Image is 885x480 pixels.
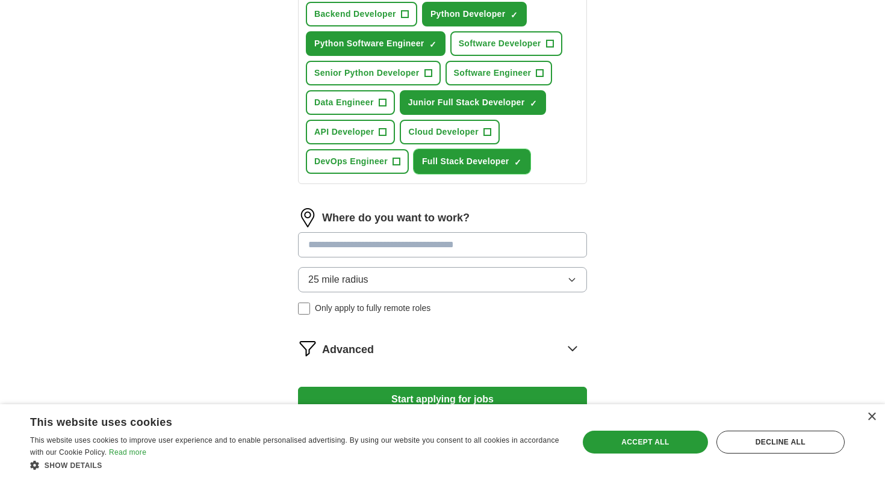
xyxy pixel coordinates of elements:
[306,61,441,85] button: Senior Python Developer
[306,31,446,56] button: Python Software Engineer✓
[298,208,317,227] img: location.png
[322,210,470,226] label: Where do you want to work?
[446,61,553,85] button: Software Engineer
[30,436,559,457] span: This website uses cookies to improve user experience and to enable personalised advertising. By u...
[45,461,102,470] span: Show details
[867,413,876,422] div: Close
[408,126,479,138] span: Cloud Developer
[530,99,537,108] span: ✓
[716,431,845,454] div: Decline all
[298,267,587,292] button: 25 mile radius
[314,96,374,109] span: Data Engineer
[400,90,546,115] button: Junior Full Stack Developer✓
[298,303,310,315] input: Only apply to fully remote roles
[430,8,506,20] span: Python Developer
[414,149,530,174] button: Full Stack Developer✓
[308,272,368,287] span: 25 mile radius
[306,90,395,115] button: Data Engineer
[429,40,436,49] span: ✓
[322,342,374,358] span: Advanced
[450,31,562,56] button: Software Developer
[422,155,509,168] span: Full Stack Developer
[314,37,424,50] span: Python Software Engineer
[314,67,420,79] span: Senior Python Developer
[30,411,532,429] div: This website uses cookies
[459,37,541,50] span: Software Developer
[408,96,525,109] span: Junior Full Stack Developer
[298,339,317,358] img: filter
[315,302,430,315] span: Only apply to fully remote roles
[400,120,500,144] button: Cloud Developer
[454,67,532,79] span: Software Engineer
[314,126,374,138] span: API Developer
[306,120,395,144] button: API Developer
[514,158,521,167] span: ✓
[306,2,417,26] button: Backend Developer
[314,155,388,168] span: DevOps Engineer
[583,431,708,454] div: Accept all
[314,8,396,20] span: Backend Developer
[422,2,527,26] button: Python Developer✓
[109,448,146,457] a: Read more, opens a new window
[511,10,518,20] span: ✓
[30,459,562,471] div: Show details
[306,149,409,174] button: DevOps Engineer
[298,387,587,412] button: Start applying for jobs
